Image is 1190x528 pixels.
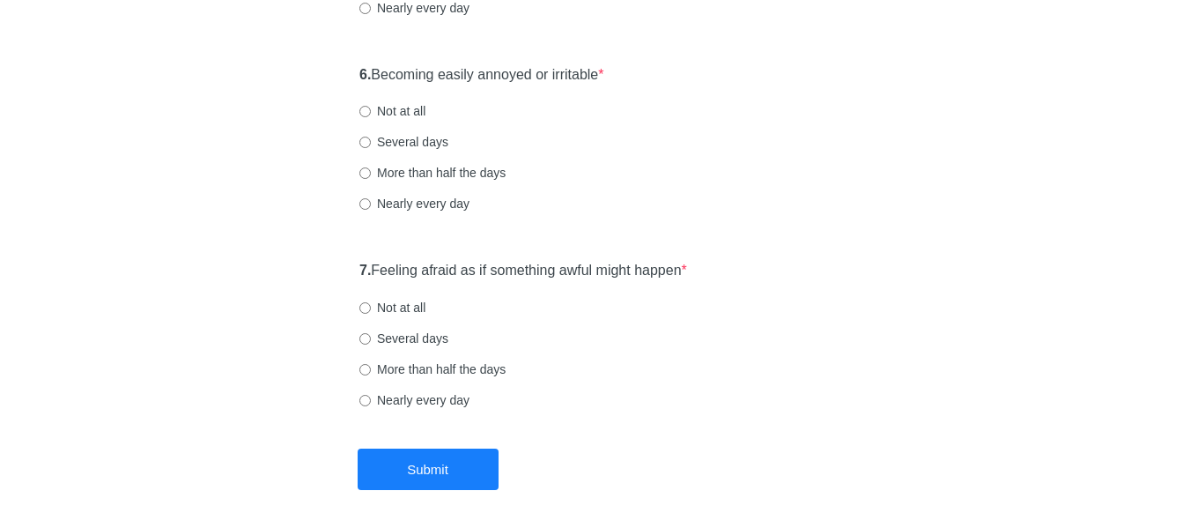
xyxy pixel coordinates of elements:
[359,164,506,182] label: More than half the days
[358,449,499,490] button: Submit
[359,3,371,14] input: Nearly every day
[359,167,371,179] input: More than half the days
[359,102,425,120] label: Not at all
[359,330,448,347] label: Several days
[359,391,469,409] label: Nearly every day
[359,364,371,376] input: More than half the days
[359,395,371,406] input: Nearly every day
[359,261,687,281] label: Feeling afraid as if something awful might happen
[359,198,371,210] input: Nearly every day
[359,133,448,151] label: Several days
[359,106,371,117] input: Not at all
[359,67,371,82] strong: 6.
[359,65,604,86] label: Becoming easily annoyed or irritable
[359,299,425,316] label: Not at all
[359,263,371,278] strong: 7.
[359,195,469,212] label: Nearly every day
[359,302,371,314] input: Not at all
[359,137,371,148] input: Several days
[359,361,506,378] label: More than half the days
[359,333,371,345] input: Several days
